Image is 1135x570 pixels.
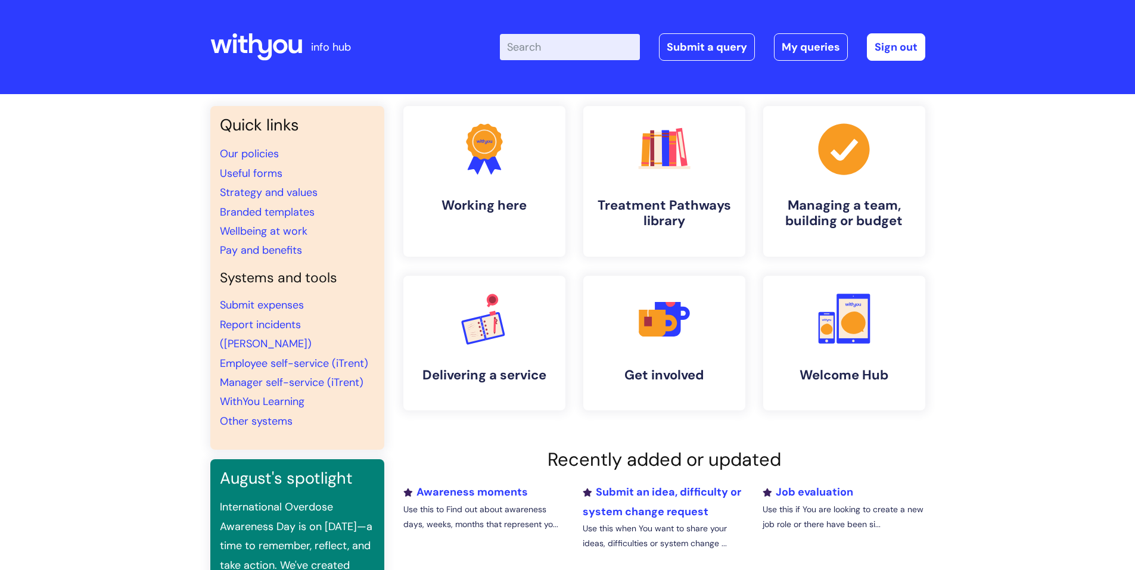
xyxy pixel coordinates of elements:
a: Managing a team, building or budget [763,106,925,257]
a: Submit a query [659,33,755,61]
a: Delivering a service [403,276,565,410]
a: Get involved [583,276,745,410]
a: Wellbeing at work [220,224,307,238]
h4: Managing a team, building or budget [773,198,916,229]
p: Use this to Find out about awareness days, weeks, months that represent yo... [403,502,565,532]
a: My queries [774,33,848,61]
a: Welcome Hub [763,276,925,410]
h3: August's spotlight [220,469,375,488]
a: Other systems [220,414,293,428]
a: Sign out [867,33,925,61]
h2: Recently added or updated [403,448,925,471]
a: Job evaluation [763,485,853,499]
a: Employee self-service (iTrent) [220,356,368,370]
a: Submit expenses [220,298,304,312]
a: Strategy and values [220,185,318,200]
a: Manager self-service (iTrent) [220,375,363,390]
h4: Delivering a service [413,367,556,383]
h4: Working here [413,198,556,213]
a: Pay and benefits [220,243,302,257]
a: Working here [403,106,565,257]
input: Search [500,34,640,60]
a: Useful forms [220,166,282,180]
div: | - [500,33,925,61]
p: Use this if You are looking to create a new job role or there have been si... [763,502,925,532]
a: Branded templates [220,205,315,219]
h4: Treatment Pathways library [593,198,736,229]
a: WithYou Learning [220,394,304,409]
a: Awareness moments [403,485,528,499]
a: Report incidents ([PERSON_NAME]) [220,317,312,351]
a: Treatment Pathways library [583,106,745,257]
a: Our policies [220,147,279,161]
p: info hub [311,38,351,57]
h4: Systems and tools [220,270,375,286]
p: Use this when You want to share your ideas, difficulties or system change ... [583,521,745,551]
a: Submit an idea, difficulty or system change request [583,485,741,518]
h4: Get involved [593,367,736,383]
h4: Welcome Hub [773,367,916,383]
h3: Quick links [220,116,375,135]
